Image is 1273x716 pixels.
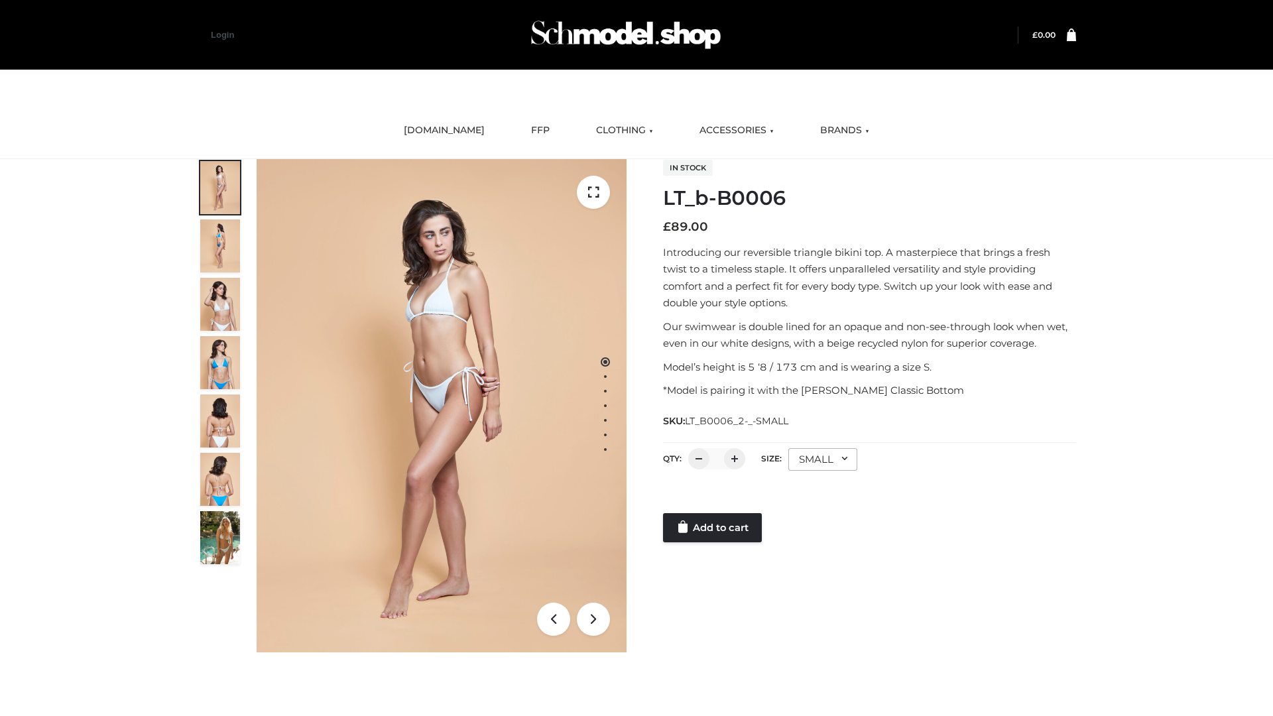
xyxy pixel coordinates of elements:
[663,160,713,176] span: In stock
[663,244,1076,312] p: Introducing our reversible triangle bikini top. A masterpiece that brings a fresh twist to a time...
[394,116,495,145] a: [DOMAIN_NAME]
[663,453,682,463] label: QTY:
[200,219,240,272] img: ArielClassicBikiniTop_CloudNine_AzureSky_OW114ECO_2-scaled.jpg
[1032,30,1038,40] span: £
[761,453,782,463] label: Size:
[1032,30,1056,40] bdi: 0.00
[526,9,725,61] img: Schmodel Admin 964
[1032,30,1056,40] a: £0.00
[586,116,663,145] a: CLOTHING
[200,394,240,447] img: ArielClassicBikiniTop_CloudNine_AzureSky_OW114ECO_7-scaled.jpg
[663,513,762,542] a: Add to cart
[211,30,234,40] a: Login
[257,159,627,652] img: ArielClassicBikiniTop_CloudNine_AzureSky_OW114ECO_1
[663,318,1076,352] p: Our swimwear is double lined for an opaque and non-see-through look when wet, even in our white d...
[663,186,1076,210] h1: LT_b-B0006
[663,219,708,234] bdi: 89.00
[200,161,240,214] img: ArielClassicBikiniTop_CloudNine_AzureSky_OW114ECO_1-scaled.jpg
[810,116,879,145] a: BRANDS
[663,382,1076,399] p: *Model is pairing it with the [PERSON_NAME] Classic Bottom
[788,448,857,471] div: SMALL
[200,511,240,564] img: Arieltop_CloudNine_AzureSky2.jpg
[200,453,240,506] img: ArielClassicBikiniTop_CloudNine_AzureSky_OW114ECO_8-scaled.jpg
[663,359,1076,376] p: Model’s height is 5 ‘8 / 173 cm and is wearing a size S.
[200,336,240,389] img: ArielClassicBikiniTop_CloudNine_AzureSky_OW114ECO_4-scaled.jpg
[521,116,560,145] a: FFP
[685,415,788,427] span: LT_B0006_2-_-SMALL
[200,278,240,331] img: ArielClassicBikiniTop_CloudNine_AzureSky_OW114ECO_3-scaled.jpg
[690,116,784,145] a: ACCESSORIES
[663,219,671,234] span: £
[663,413,790,429] span: SKU:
